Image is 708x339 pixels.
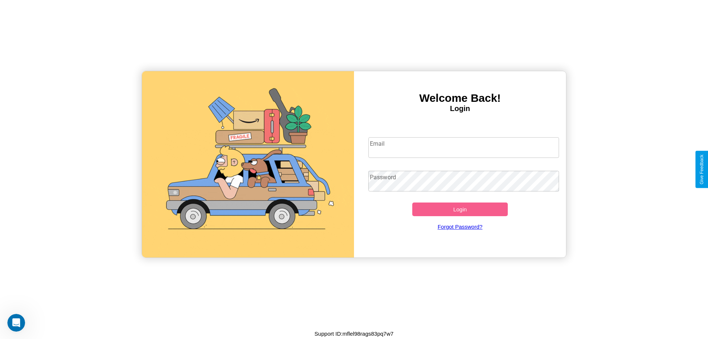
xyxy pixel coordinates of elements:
p: Support ID: mflel98rags83pq7w7 [315,329,393,339]
a: Forgot Password? [365,216,556,237]
div: Give Feedback [699,155,704,184]
h4: Login [354,104,566,113]
img: gif [142,71,354,257]
iframe: Intercom live chat [7,314,25,332]
h3: Welcome Back! [354,92,566,104]
button: Login [412,203,508,216]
